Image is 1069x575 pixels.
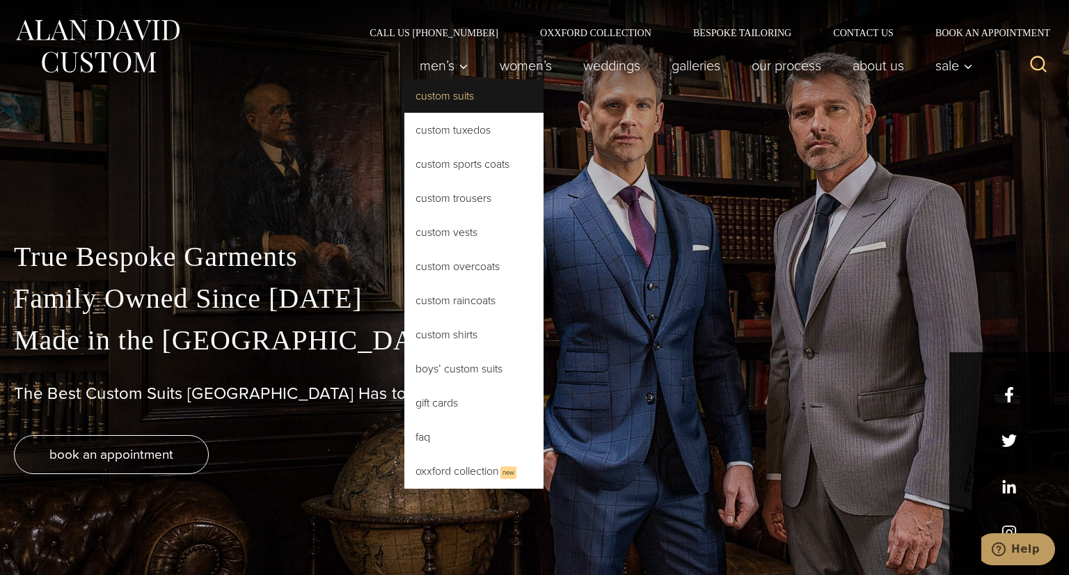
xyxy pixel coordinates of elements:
[404,386,544,420] a: Gift Cards
[349,28,519,38] a: Call Us [PHONE_NUMBER]
[14,384,1055,404] h1: The Best Custom Suits [GEOGRAPHIC_DATA] Has to Offer
[404,52,484,79] button: Men’s sub menu toggle
[404,284,544,317] a: Custom Raincoats
[568,52,656,79] a: weddings
[404,352,544,386] a: Boys’ Custom Suits
[404,420,544,454] a: FAQ
[672,28,812,38] a: Bespoke Tailoring
[656,52,736,79] a: Galleries
[920,52,981,79] button: Sale sub menu toggle
[404,148,544,181] a: Custom Sports Coats
[837,52,920,79] a: About Us
[404,52,981,79] nav: Primary Navigation
[14,15,181,77] img: Alan David Custom
[519,28,672,38] a: Oxxford Collection
[14,435,209,474] a: book an appointment
[981,533,1055,568] iframe: Opens a widget where you can chat to one of our agents
[914,28,1055,38] a: Book an Appointment
[404,250,544,283] a: Custom Overcoats
[404,318,544,352] a: Custom Shirts
[404,79,544,113] a: Custom Suits
[404,113,544,147] a: Custom Tuxedos
[500,466,516,479] span: New
[484,52,568,79] a: Women’s
[812,28,914,38] a: Contact Us
[349,28,1055,38] nav: Secondary Navigation
[14,236,1055,361] p: True Bespoke Garments Family Owned Since [DATE] Made in the [GEOGRAPHIC_DATA]
[404,455,544,489] a: Oxxford CollectionNew
[404,216,544,249] a: Custom Vests
[49,444,173,464] span: book an appointment
[736,52,837,79] a: Our Process
[404,182,544,215] a: Custom Trousers
[1022,49,1055,82] button: View Search Form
